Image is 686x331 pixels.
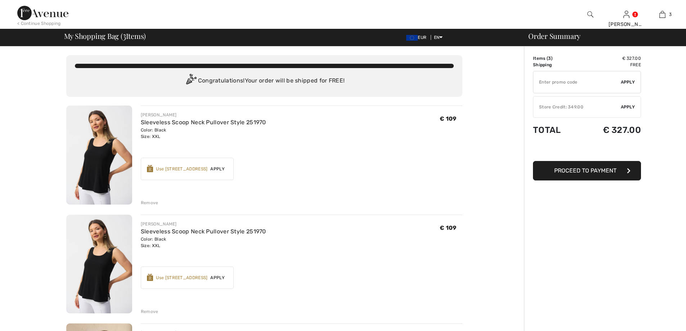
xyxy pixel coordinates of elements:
[141,127,266,140] div: Color: Black Size: XXL
[669,11,672,18] span: 3
[621,104,635,110] span: Apply
[623,11,629,18] a: Sign In
[406,35,418,41] img: Euro
[645,10,680,19] a: 3
[64,32,146,40] span: My Shopping Bag ( Items)
[75,74,454,88] div: Congratulations! Your order will be shipped for FREE!
[141,236,266,249] div: Color: Black Size: XXL
[156,274,207,281] div: Use [STREET_ADDRESS]
[141,112,266,118] div: [PERSON_NAME]
[141,308,158,315] div: Remove
[659,10,665,19] img: My Bag
[66,215,132,314] img: Sleeveless Scoop Neck Pullover Style 251970
[156,166,207,172] div: Use [STREET_ADDRESS]
[533,55,578,62] td: Items ( )
[554,167,616,174] span: Proceed to Payment
[548,56,551,61] span: 3
[147,274,153,281] img: Reward-Logo.svg
[207,166,228,172] span: Apply
[141,221,266,227] div: [PERSON_NAME]
[578,55,641,62] td: € 327.00
[533,118,578,142] td: Total
[578,118,641,142] td: € 327.00
[533,142,641,158] iframe: PayPal
[207,274,228,281] span: Apply
[621,79,635,85] span: Apply
[520,32,682,40] div: Order Summary
[623,10,629,19] img: My Info
[533,161,641,180] button: Proceed to Payment
[440,224,457,231] span: € 109
[147,165,153,172] img: Reward-Logo.svg
[141,119,266,126] a: Sleeveless Scoop Neck Pullover Style 251970
[184,74,198,88] img: Congratulation2.svg
[440,115,457,122] span: € 109
[66,106,132,205] img: Sleeveless Scoop Neck Pullover Style 251970
[578,62,641,68] td: Free
[434,35,443,40] span: EN
[123,31,126,40] span: 3
[17,20,61,27] div: < Continue Shopping
[533,71,621,93] input: Promo code
[609,21,644,28] div: [PERSON_NAME]
[406,35,429,40] span: EUR
[587,10,593,19] img: search the website
[141,228,266,235] a: Sleeveless Scoop Neck Pullover Style 251970
[17,6,68,20] img: 1ère Avenue
[533,104,621,110] div: Store Credit: 349.00
[141,200,158,206] div: Remove
[533,62,578,68] td: Shipping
